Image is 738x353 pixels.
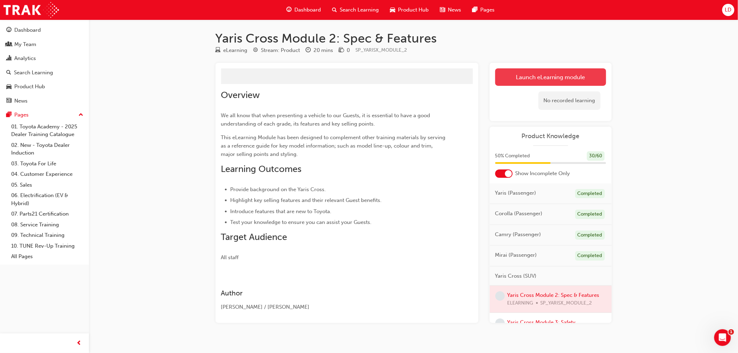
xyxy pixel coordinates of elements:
span: Camry (Passenger) [495,231,541,239]
span: Learning resource code [356,47,407,53]
div: eLearning [224,46,248,54]
span: Search Learning [340,6,379,14]
span: Mirai (Passenger) [495,251,537,259]
span: news-icon [6,98,12,104]
a: car-iconProduct Hub [385,3,435,17]
a: 04. Customer Experience [8,169,86,180]
div: Stream [253,46,300,55]
div: Pages [14,111,29,119]
a: Product Knowledge [495,132,606,140]
span: money-icon [339,47,344,54]
span: learningResourceType_ELEARNING-icon [216,47,221,54]
span: search-icon [6,70,11,76]
span: news-icon [440,6,445,14]
span: LD [725,6,732,14]
span: Introduce features that are new to Toyota. [231,208,332,215]
a: 01. Toyota Academy - 2025 Dealer Training Catalogue [8,121,86,140]
div: Product Hub [14,83,45,91]
span: pages-icon [473,6,478,14]
div: Duration [306,46,333,55]
span: Overview [221,90,260,100]
span: guage-icon [287,6,292,14]
span: prev-icon [77,339,82,348]
div: Completed [575,251,605,261]
span: News [448,6,461,14]
span: car-icon [6,84,12,90]
div: My Team [14,40,36,48]
a: Search Learning [3,66,86,79]
span: pages-icon [6,112,12,118]
iframe: Intercom live chat [714,329,731,346]
div: Dashboard [14,26,41,34]
div: No recorded learning [539,91,601,110]
span: Show Incomplete Only [515,170,570,178]
span: Highlight key selling features and their relevant Guest benefits. [231,197,382,203]
button: Pages [3,108,86,121]
span: Target Audience [221,232,287,242]
div: 30 / 60 [587,151,605,161]
span: Pages [481,6,495,14]
button: LD [722,4,735,16]
span: Corolla (Passenger) [495,210,543,218]
a: Launch eLearning module [495,68,606,86]
span: Yaris Cross (SUV) [495,272,537,280]
a: 03. Toyota For Life [8,158,86,169]
div: Completed [575,210,605,219]
div: Completed [575,231,605,240]
span: up-icon [78,111,83,120]
a: Yaris Cross Module 3: Safety [507,319,576,325]
a: guage-iconDashboard [281,3,327,17]
a: 09. Technical Training [8,230,86,241]
div: Completed [575,189,605,198]
span: Test your knowledge to ensure you can assist your Guests. [231,219,372,225]
span: We all know that when presenting a vehicle to our Guests, it is essential to have a good understa... [221,112,432,127]
a: 02. New - Toyota Dealer Induction [8,140,86,158]
div: Type [216,46,248,55]
a: 10. TUNE Rev-Up Training [8,241,86,251]
a: Product Hub [3,80,86,93]
a: 05. Sales [8,180,86,190]
div: 0 [347,46,350,54]
img: Trak [3,2,59,18]
h3: Author [221,289,448,297]
div: Price [339,46,350,55]
a: pages-iconPages [467,3,500,17]
span: Yaris (Passenger) [495,189,536,197]
span: 50 % Completed [495,152,530,160]
span: All staff [221,254,239,261]
span: 1 [729,329,734,335]
span: car-icon [390,6,396,14]
span: clock-icon [306,47,311,54]
span: This eLearning Module has been designed to complement other training materials by serving as a re... [221,134,447,157]
div: 20 mins [314,46,333,54]
span: Product Hub [398,6,429,14]
span: Provide background on the Yaris Cross. [231,186,326,193]
button: DashboardMy TeamAnalyticsSearch LearningProduct HubNews [3,22,86,108]
span: search-icon [332,6,337,14]
span: people-icon [6,42,12,48]
h1: Yaris Cross Module 2: Spec & Features [216,31,612,46]
div: News [14,97,28,105]
a: search-iconSearch Learning [327,3,385,17]
a: All Pages [8,251,86,262]
div: Search Learning [14,69,53,77]
a: News [3,95,86,107]
span: chart-icon [6,55,12,62]
a: news-iconNews [435,3,467,17]
a: Analytics [3,52,86,65]
span: Learning Outcomes [221,164,302,174]
span: learningRecordVerb_NONE-icon [495,318,505,328]
a: Dashboard [3,24,86,37]
a: 06. Electrification (EV & Hybrid) [8,190,86,209]
div: Analytics [14,54,36,62]
div: Stream: Product [261,46,300,54]
span: learningRecordVerb_NONE-icon [495,291,505,301]
a: 08. Service Training [8,219,86,230]
span: Dashboard [295,6,321,14]
a: 07. Parts21 Certification [8,209,86,219]
span: guage-icon [6,27,12,33]
a: My Team [3,38,86,51]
